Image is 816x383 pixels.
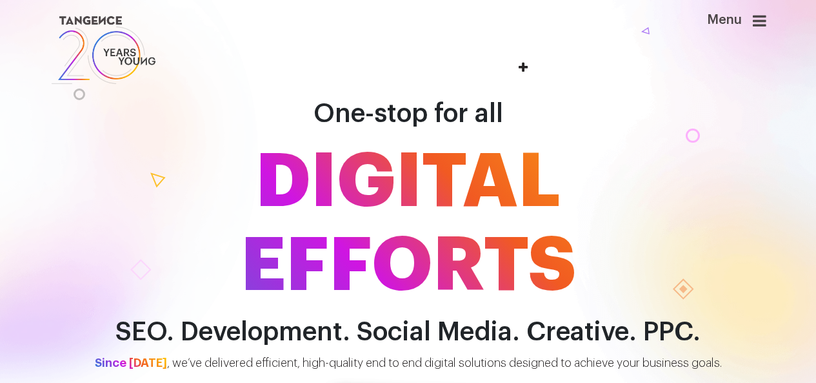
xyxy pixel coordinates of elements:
h2: SEO. Development. Social Media. Creative. PPC. [41,318,776,347]
span: One-stop for all [313,101,503,127]
span: Since [DATE] [95,357,167,369]
span: DIGITAL EFFORTS [41,140,776,308]
img: logo SVG [50,13,157,87]
p: , we’ve delivered efficient, high-quality end to end digital solutions designed to achieve your b... [64,355,753,372]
